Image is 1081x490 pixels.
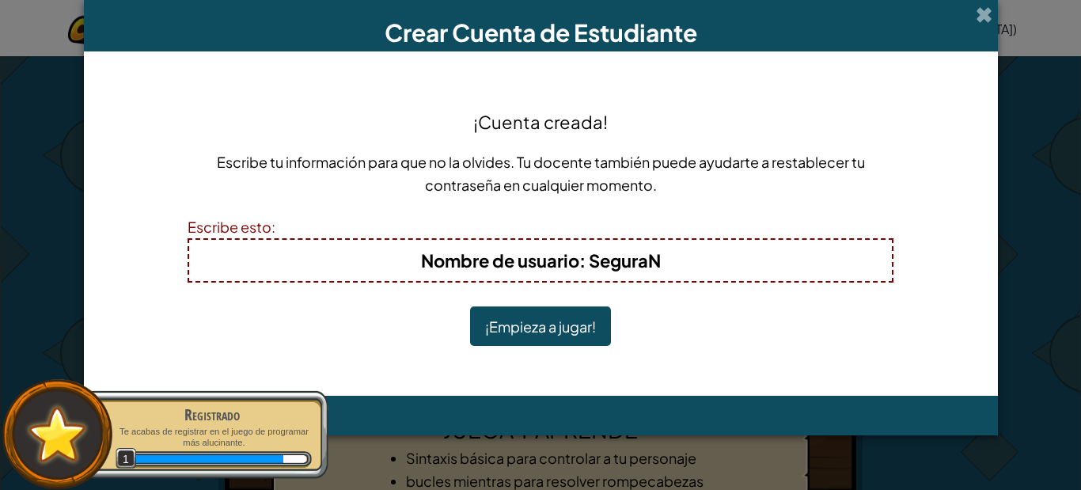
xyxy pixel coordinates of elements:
[184,404,240,425] font: Registrado
[421,249,579,272] font: Nombre de usuario
[188,218,275,236] font: Escribe esto:
[119,427,309,448] font: Te acabas de registrar en el juego de programar más alucinante.
[473,111,608,133] font: ¡Cuenta creada!
[385,17,697,47] font: Crear Cuenta de Estudiante
[485,318,596,336] font: ¡Empieza a jugar!
[470,306,611,345] button: ¡Empieza a jugar!
[21,399,93,469] img: default.png
[217,153,865,194] font: Escribe tu información para que no la olvides. Tu docente también puede ayudarte a restablecer tu...
[123,453,129,465] font: 1
[579,249,661,272] font: : SeguraN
